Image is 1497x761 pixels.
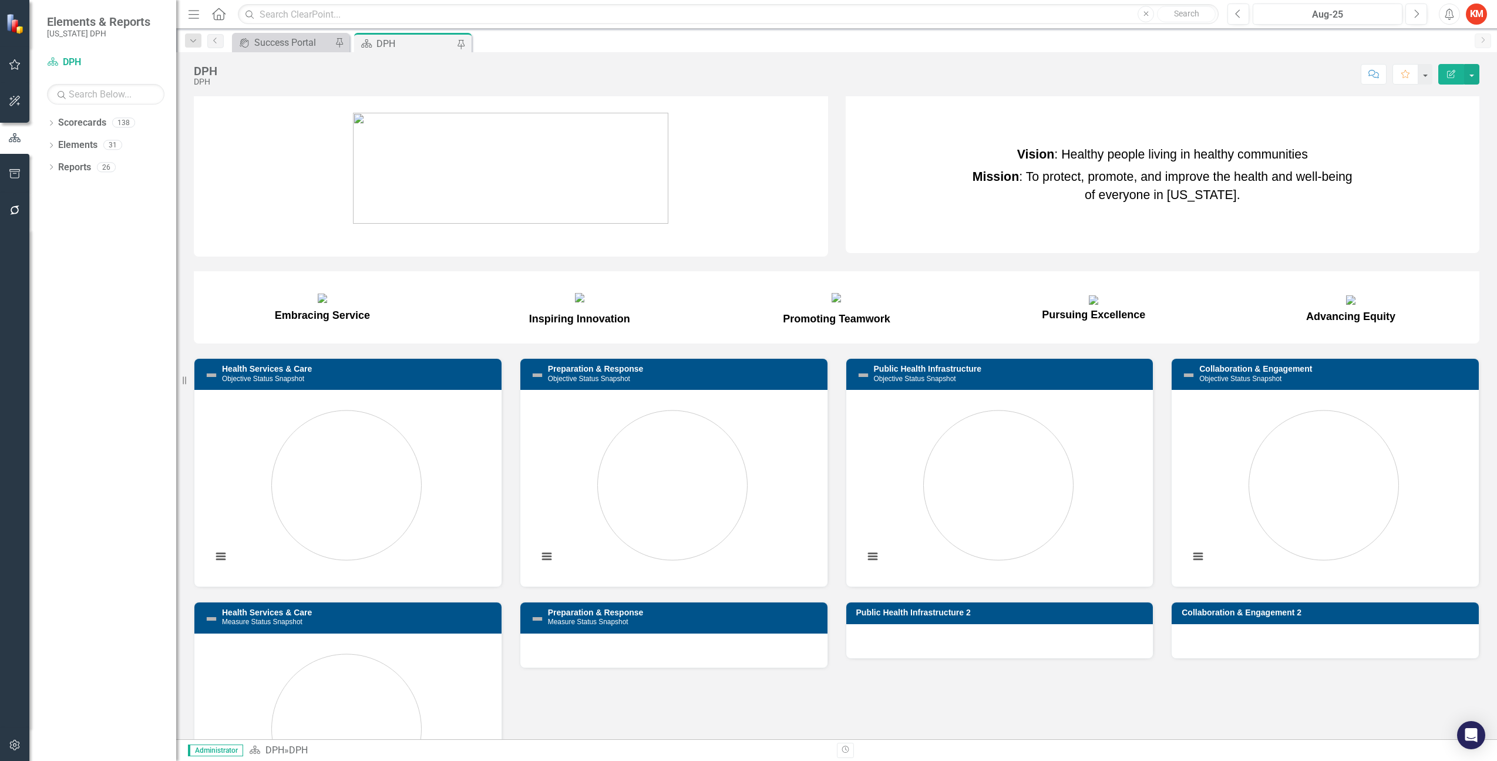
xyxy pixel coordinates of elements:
svg: Interactive chart [206,399,487,575]
h3: Public Health Infrastructure 2 [856,608,1148,617]
img: Not Defined [530,612,544,626]
span: : To protect, promote, and improve the health and well-being of everyone in [US_STATE]. [973,170,1353,201]
button: View chart menu, Chart [539,548,555,565]
a: Preparation & Response [548,608,644,617]
span: Embracing Service [275,309,370,321]
img: mceclip11.png [832,293,841,302]
a: Elements [58,139,97,152]
small: Objective Status Snapshot [874,375,956,383]
input: Search Below... [47,84,164,105]
span: Elements & Reports [47,15,150,29]
img: mceclip9.png [318,294,327,303]
a: Public Health Infrastructure [874,364,982,373]
span: Pursuing Excellence [1042,294,1145,321]
span: Promoting Teamwork [783,313,890,325]
span: Inspiring Innovation [529,313,630,325]
a: DPH [47,56,164,69]
div: Success Portal [254,35,332,50]
div: Chart. Highcharts interactive chart. [532,399,816,575]
a: Health Services & Care [222,608,312,617]
h3: Collaboration & Engagement 2 [1182,608,1473,617]
button: View chart menu, Chart [213,548,229,565]
svg: Interactive chart [858,399,1139,575]
img: mceclip10.png [575,293,584,302]
img: Not Defined [530,368,544,382]
div: » [249,744,828,757]
a: DPH [265,745,284,756]
div: DPH [376,36,454,51]
input: Search ClearPoint... [238,4,1219,25]
strong: Mission [973,170,1019,184]
small: Objective Status Snapshot [1199,375,1281,383]
div: DPH [289,745,308,756]
img: Not Defined [1182,368,1196,382]
small: Measure Status Snapshot [222,618,302,626]
a: Reports [58,161,91,174]
div: Chart. Highcharts interactive chart. [1183,399,1467,575]
img: mceclip13.png [1346,295,1355,305]
small: Objective Status Snapshot [222,375,304,383]
a: Scorecards [58,116,106,130]
button: Aug-25 [1253,4,1402,25]
small: Measure Status Snapshot [548,618,628,626]
button: View chart menu, Chart [1190,548,1206,565]
strong: Vision [1017,147,1055,161]
div: Open Intercom Messenger [1457,721,1485,749]
button: Search [1157,6,1216,22]
div: 31 [103,140,122,150]
svg: Interactive chart [532,399,813,575]
a: Health Services & Care [222,364,312,373]
img: Not Defined [856,368,870,382]
a: Collaboration & Engagement [1199,364,1312,373]
img: Not Defined [204,368,218,382]
div: 138 [112,118,135,128]
div: DPH [194,65,217,78]
button: KM [1466,4,1487,25]
div: Chart. Highcharts interactive chart. [206,399,490,575]
span: Advancing Equity [1306,294,1395,322]
img: mceclip12.png [1089,295,1098,305]
a: Preparation & Response [548,364,644,373]
span: : Healthy people living in healthy communities [1017,147,1308,161]
span: Search [1174,9,1199,18]
span: Administrator [188,745,243,756]
a: Success Portal [235,35,332,50]
svg: Interactive chart [1183,399,1464,575]
div: Aug-25 [1257,8,1398,22]
div: 26 [97,162,116,172]
img: Not Defined [204,612,218,626]
small: Objective Status Snapshot [548,375,630,383]
div: Chart. Highcharts interactive chart. [858,399,1142,575]
img: ClearPoint Strategy [6,14,26,34]
div: DPH [194,78,217,86]
button: View chart menu, Chart [864,548,881,565]
small: [US_STATE] DPH [47,29,150,38]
